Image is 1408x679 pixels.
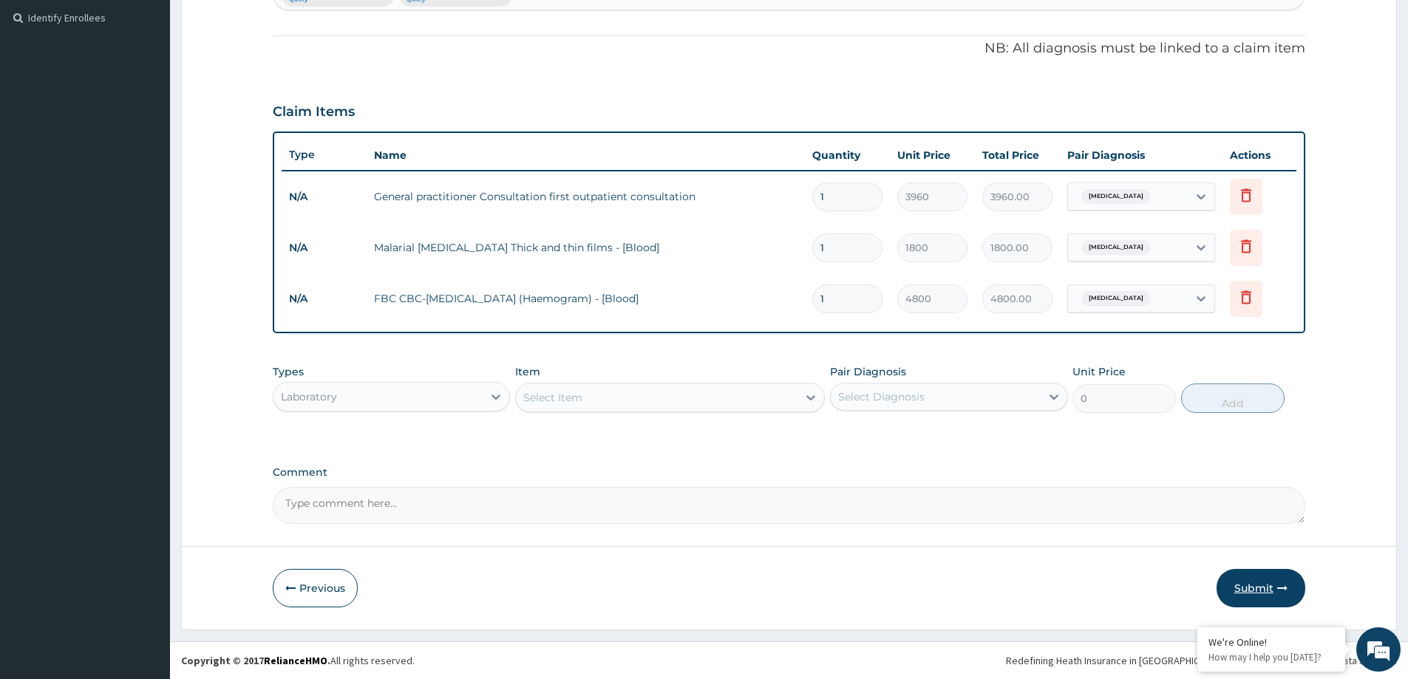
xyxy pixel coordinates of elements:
[77,83,248,102] div: Chat with us now
[273,366,304,378] label: Types
[281,389,337,404] div: Laboratory
[367,182,805,211] td: General practitioner Consultation first outpatient consultation
[1208,635,1334,649] div: We're Online!
[273,104,355,120] h3: Claim Items
[27,74,60,111] img: d_794563401_company_1708531726252_794563401
[282,183,367,211] td: N/A
[838,389,925,404] div: Select Diagnosis
[282,141,367,168] th: Type
[1081,291,1151,306] span: [MEDICAL_DATA]
[1081,189,1151,204] span: [MEDICAL_DATA]
[367,140,805,170] th: Name
[86,186,204,335] span: We're online!
[1072,364,1126,379] label: Unit Price
[523,390,582,405] div: Select Item
[367,284,805,313] td: FBC CBC-[MEDICAL_DATA] (Haemogram) - [Blood]
[1217,569,1305,607] button: Submit
[242,7,278,43] div: Minimize live chat window
[264,654,327,667] a: RelianceHMO
[170,641,1408,679] footer: All rights reserved.
[273,39,1305,58] p: NB: All diagnosis must be linked to a claim item
[975,140,1060,170] th: Total Price
[1081,240,1151,255] span: [MEDICAL_DATA]
[7,403,282,455] textarea: Type your message and hit 'Enter'
[282,234,367,262] td: N/A
[273,569,358,607] button: Previous
[367,233,805,262] td: Malarial [MEDICAL_DATA] Thick and thin films - [Blood]
[1208,651,1334,663] p: How may I help you today?
[1222,140,1296,170] th: Actions
[830,364,906,379] label: Pair Diagnosis
[1006,653,1397,668] div: Redefining Heath Insurance in [GEOGRAPHIC_DATA] using Telemedicine and Data Science!
[282,285,367,313] td: N/A
[1060,140,1222,170] th: Pair Diagnosis
[1181,383,1285,413] button: Add
[273,466,1305,479] label: Comment
[181,654,330,667] strong: Copyright © 2017 .
[805,140,890,170] th: Quantity
[890,140,975,170] th: Unit Price
[515,364,540,379] label: Item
